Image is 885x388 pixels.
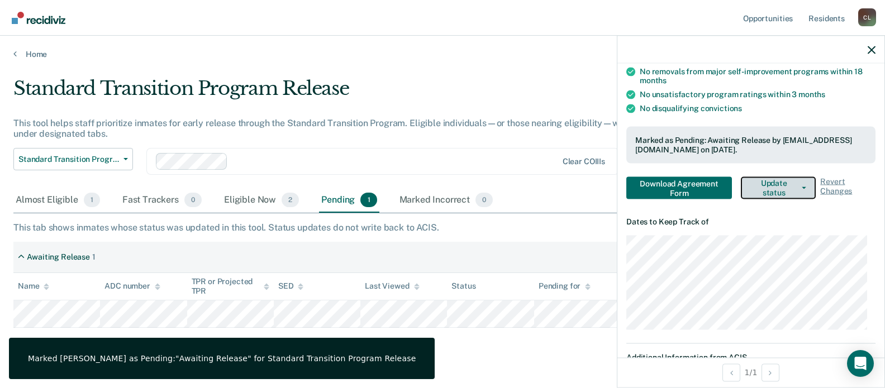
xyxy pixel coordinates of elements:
span: Standard Transition Program Release [18,155,119,164]
div: Clear COIIIs [563,157,605,166]
span: Revert Changes [820,176,876,199]
div: Marked [PERSON_NAME] as Pending:"Awaiting Release" for Standard Transition Program Release [28,353,416,363]
a: Navigate to form link [626,176,736,199]
button: Download Agreement Form [626,176,732,199]
span: 0 [475,193,493,207]
div: Pending for [539,281,591,291]
button: Next Opportunity [762,363,779,381]
span: 0 [184,193,202,207]
div: 1 / 1 [617,357,884,387]
span: months [798,90,825,99]
div: No disqualifying [640,104,876,113]
span: 2 [282,193,299,207]
div: No removals from major self-improvement programs within 18 [640,66,876,85]
div: Marked Incorrect [397,188,496,213]
dt: Additional Information from ACIS [626,353,876,362]
div: Last Viewed [365,281,419,291]
div: Awaiting Release [27,252,90,262]
div: C L [858,8,876,26]
div: ADC number [104,281,160,291]
div: SED [278,281,304,291]
span: 1 [84,193,100,207]
dt: Dates to Keep Track of [626,217,876,226]
button: Profile dropdown button [858,8,876,26]
div: 1 [92,252,96,262]
div: Marked as Pending: Awaiting Release by [EMAIL_ADDRESS][DOMAIN_NAME] on [DATE]. [635,136,867,155]
span: convictions [701,104,742,113]
div: This tool helps staff prioritize inmates for early release through the Standard Transition Progra... [13,118,677,139]
span: 1 [360,193,377,207]
span: months [640,76,667,85]
div: Eligible Now [222,188,301,213]
button: Previous Opportunity [722,363,740,381]
div: This tab shows inmates whose status was updated in this tool. Status updates do not write back to... [13,222,872,233]
div: Pending [319,188,379,213]
div: Name [18,281,49,291]
img: Recidiviz [12,12,65,24]
a: Home [13,49,872,59]
div: Standard Transition Program Release [13,77,677,109]
div: Open Intercom Messenger [847,350,874,377]
div: Fast Trackers [120,188,204,213]
div: TPR or Projected TPR [192,277,269,296]
button: Update status [741,176,816,199]
div: Status [451,281,475,291]
div: Almost Eligible [13,188,102,213]
div: No unsatisfactory program ratings within 3 [640,90,876,99]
